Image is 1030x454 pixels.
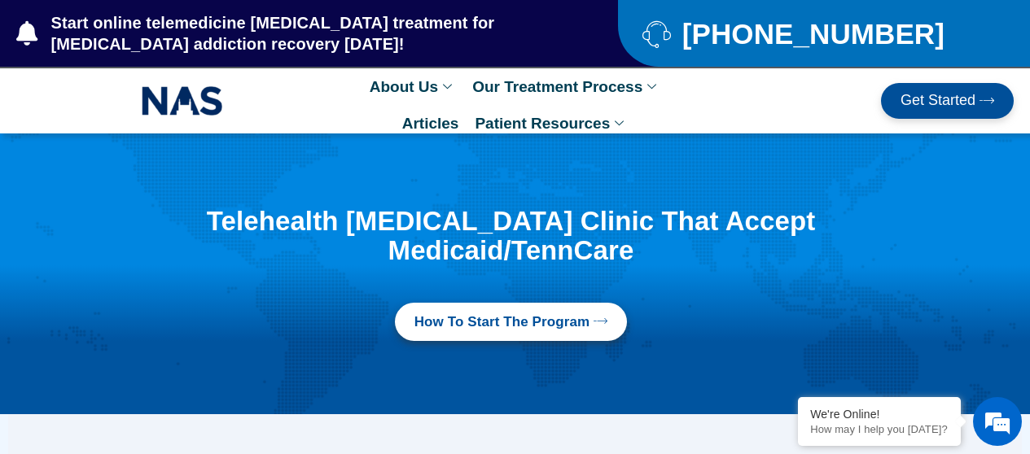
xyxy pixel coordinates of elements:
[642,20,989,48] a: [PHONE_NUMBER]
[467,105,636,142] a: Patient Resources
[395,303,628,342] a: How to Start the program
[156,207,866,266] h1: Telehealth [MEDICAL_DATA] Clinic That Accept Medicaid/TennCare
[414,312,590,332] span: How to Start the program
[901,93,975,109] span: Get Started
[810,423,949,435] p: How may I help you today?
[394,105,467,142] a: Articles
[142,82,223,120] img: NAS_email_signature-removebg-preview.png
[16,12,553,55] a: Start online telemedicine [MEDICAL_DATA] treatment for [MEDICAL_DATA] addiction recovery [DATE]!
[464,68,668,105] a: Our Treatment Process
[362,68,464,105] a: About Us
[47,12,554,55] span: Start online telemedicine [MEDICAL_DATA] treatment for [MEDICAL_DATA] addiction recovery [DATE]!
[810,408,949,421] div: We're Online!
[881,83,1014,119] a: Get Started
[678,24,945,44] span: [PHONE_NUMBER]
